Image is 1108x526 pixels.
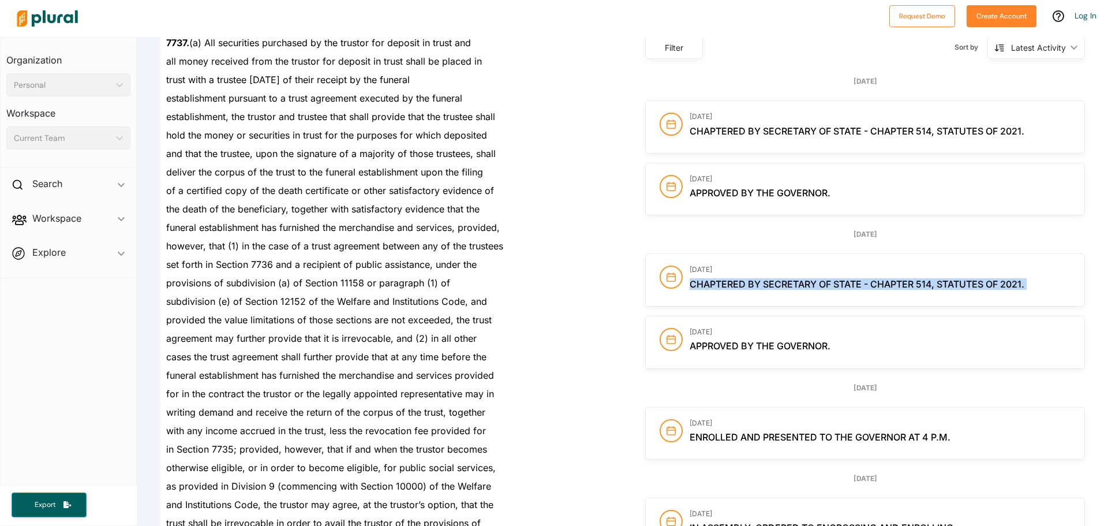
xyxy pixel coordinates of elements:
[166,388,494,400] span: for in the contract the trustor or the legally appointed representative may in
[166,148,496,159] span: and that the trustee, upon the signature of a majority of those trustees, shall
[166,443,487,455] span: in Section 7735; provided, however, that if and when the trustor becomes
[166,55,482,67] span: all money received from the trustor for deposit in trust shall be placed in
[166,314,492,326] span: provided the value limitations of those sections are not exceeded, the trust
[645,76,1085,87] div: [DATE]
[166,296,487,307] span: subdivision (e) of Section 12152 of the Welfare and Institutions Code, and
[166,37,471,49] span: (a) All securities purchased by the trustor for deposit in trust and
[166,425,486,437] span: with any income accrued in the trust, less the revocation fee provided for
[166,259,477,270] span: set forth in Section 7736 and a recipient of public assistance, under the
[166,203,480,215] span: the death of the beneficiary, together with satisfactory evidence that the
[166,37,189,49] strong: 7737.
[690,175,1070,183] h3: [DATE]
[166,240,503,252] span: however, that (1) in the case of a trust agreement between any of the trustees
[27,500,63,510] span: Export
[690,113,1070,121] h3: [DATE]
[166,74,410,85] span: trust with a trustee [DATE] of their receipt by the funeral
[166,92,462,104] span: establishment pursuant to a trust agreement executed by the funeral
[645,229,1085,240] div: [DATE]
[1011,42,1066,54] div: Latest Activity
[690,328,1070,336] h3: [DATE]
[166,111,495,122] span: establishment, the trustor and trustee that shall provide that the trustee shall
[166,166,483,178] span: deliver the corpus of the trust to the funeral establishment upon the filing
[6,43,130,69] h3: Organization
[166,222,500,233] span: funeral establishment has furnished the merchandise and services, provided,
[967,9,1036,21] a: Create Account
[690,266,1070,274] h3: [DATE]
[14,132,111,144] div: Current Team
[889,9,955,21] a: Request Demo
[166,406,485,418] span: writing demand and receive the return of the corpus of the trust, together
[690,340,830,352] span: Approved by the Governor.
[690,510,1070,518] h3: [DATE]
[690,278,1024,290] span: Chaptered by Secretary of State - Chapter 514, Statutes of 2021.
[166,370,494,381] span: funeral establishment has furnished the merchandise and services provided
[166,129,487,141] span: hold the money or securities in trust for the purposes for which deposited
[1075,10,1096,21] a: Log In
[6,96,130,122] h3: Workspace
[645,473,1085,484] div: [DATE]
[954,42,987,53] span: Sort by
[14,79,111,91] div: Personal
[690,187,830,199] span: Approved by the Governor.
[166,351,486,363] span: cases the trust agreement shall further provide that at any time before the
[653,42,695,54] div: Filter
[889,5,955,27] button: Request Demo
[166,333,477,344] span: agreement may further provide that it is irrevocable, and (2) in all other
[166,480,491,492] span: as provided in Division 9 (commencing with Section 10000) of the Welfare
[645,383,1085,393] div: [DATE]
[166,462,496,473] span: otherwise eligible, or in order to become eligible, for public social services,
[690,419,1070,427] h3: [DATE]
[967,5,1036,27] button: Create Account
[166,277,450,289] span: provisions of subdivision (a) of Section 11158 or paragraph (1) of
[12,493,87,517] button: Export
[32,177,62,190] h2: Search
[690,431,950,443] span: Enrolled and presented to the Governor at 4 p.m.
[166,185,494,196] span: of a certified copy of the death certificate or other satisfactory evidence of
[166,499,493,510] span: and Institutions Code, the trustor may agree, at the trustor’s option, that the
[690,125,1024,137] span: Chaptered by Secretary of State - Chapter 514, Statutes of 2021.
